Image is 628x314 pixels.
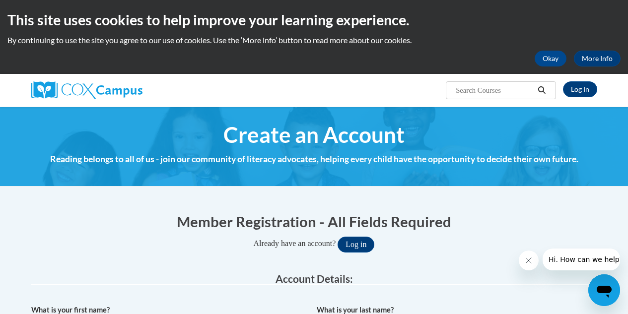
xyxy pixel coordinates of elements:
button: Okay [535,51,566,66]
span: Create an Account [223,122,405,148]
h4: Reading belongs to all of us - join our community of literacy advocates, helping every child have... [31,153,597,166]
iframe: Close message [519,251,539,270]
button: Log in [338,237,374,252]
a: More Info [574,51,621,66]
iframe: Message from company [543,249,620,270]
h2: This site uses cookies to help improve your learning experience. [7,10,621,30]
a: Log In [563,81,597,97]
span: Hi. How can we help? [6,7,80,15]
h1: Member Registration - All Fields Required [31,211,597,232]
span: Already have an account? [254,239,336,248]
input: Search Courses [455,84,534,96]
p: By continuing to use the site you agree to our use of cookies. Use the ‘More info’ button to read... [7,35,621,46]
span: Account Details: [276,272,353,285]
button: Search [534,84,549,96]
img: Cox Campus [31,81,142,99]
iframe: Button to launch messaging window [588,274,620,306]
